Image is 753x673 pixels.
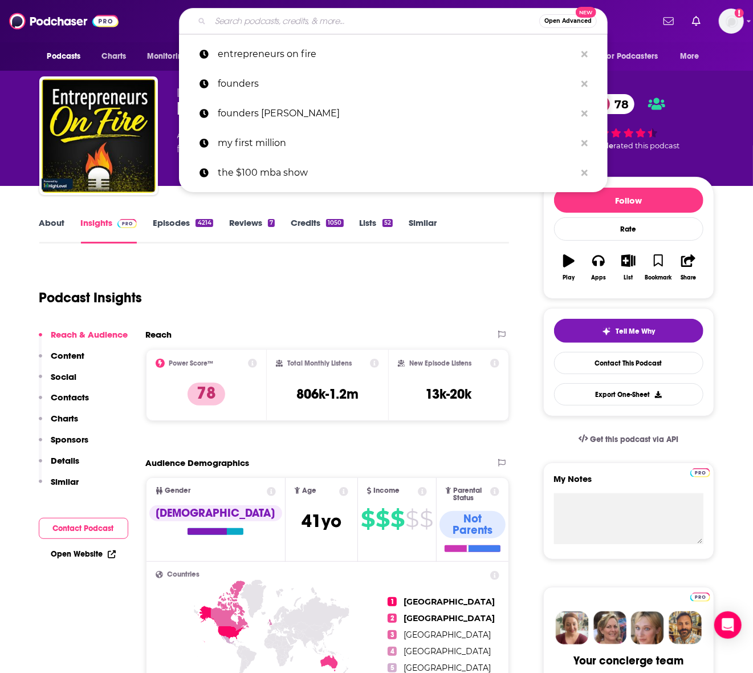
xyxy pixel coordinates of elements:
[439,511,506,538] div: Not Parents
[690,593,710,602] img: Podchaser Pro
[681,274,696,281] div: Share
[672,46,714,67] button: open menu
[169,359,214,367] h2: Power Score™
[102,48,127,64] span: Charts
[153,217,213,244] a: Episodes4214
[591,274,606,281] div: Apps
[39,46,96,67] button: open menu
[51,476,79,487] p: Similar
[376,510,389,528] span: $
[51,392,89,403] p: Contacts
[9,10,119,32] img: Podchaser - Follow, Share and Rate Podcasts
[735,9,744,18] svg: Add a profile image
[39,455,80,476] button: Details
[388,647,397,656] span: 4
[39,413,79,434] button: Charts
[602,327,611,336] img: tell me why sparkle
[179,99,608,128] a: founders [PERSON_NAME]
[644,247,673,288] button: Bookmark
[302,510,341,532] span: 41 yo
[563,274,575,281] div: Play
[51,549,116,559] a: Open Website
[39,434,89,455] button: Sponsors
[296,386,359,403] h3: 806k-1.2m
[39,371,77,392] button: Social
[613,141,679,150] span: rated this podcast
[165,487,191,494] span: Gender
[388,614,397,623] span: 2
[177,87,306,98] span: [PERSON_NAME] of EOFire
[613,247,643,288] button: List
[361,510,375,528] span: $
[326,219,343,227] div: 1050
[539,14,597,28] button: Open AdvancedNew
[179,158,608,188] a: the $100 mba show
[390,510,404,528] span: $
[177,129,405,156] div: A daily podcast
[179,39,608,69] a: entrepreneurs on fire
[556,611,589,644] img: Sydney Profile
[404,663,491,673] span: [GEOGRAPHIC_DATA]
[631,611,664,644] img: Jules Profile
[42,79,156,193] img: Entrepreneurs on Fire
[47,48,81,64] span: Podcasts
[573,654,683,668] div: Your concierge team
[39,350,85,371] button: Content
[149,505,282,521] div: [DEMOGRAPHIC_DATA]
[117,219,137,228] img: Podchaser Pro
[554,217,703,241] div: Rate
[719,9,744,34] button: Show profile menu
[719,9,744,34] span: Logged in as Goodboy8
[51,455,80,466] p: Details
[645,274,671,281] div: Bookmark
[690,591,710,602] a: Pro website
[51,371,77,382] p: Social
[139,46,202,67] button: open menu
[680,48,699,64] span: More
[388,630,397,639] span: 3
[554,473,703,493] label: My Notes
[168,571,200,578] span: Countries
[690,468,710,477] img: Podchaser Pro
[590,435,678,444] span: Get this podcast via API
[95,46,133,67] a: Charts
[382,219,393,227] div: 52
[39,289,143,306] h1: Podcast Insights
[179,8,608,34] div: Search podcasts, credits, & more...
[374,487,400,494] span: Income
[404,613,495,623] span: [GEOGRAPHIC_DATA]
[177,143,405,156] span: featuring
[287,359,352,367] h2: Total Monthly Listens
[593,611,626,644] img: Barbara Profile
[603,94,634,114] span: 78
[51,434,89,445] p: Sponsors
[388,663,397,672] span: 5
[404,630,491,640] span: [GEOGRAPHIC_DATA]
[39,217,65,244] a: About
[81,217,137,244] a: InsightsPodchaser Pro
[690,467,710,477] a: Pro website
[405,510,418,528] span: $
[409,359,472,367] h2: New Episode Listens
[51,350,85,361] p: Content
[604,48,658,64] span: For Podcasters
[596,46,675,67] button: open menu
[404,597,495,607] span: [GEOGRAPHIC_DATA]
[268,219,275,227] div: 7
[291,217,343,244] a: Credits1050
[673,247,703,288] button: Share
[51,329,128,340] p: Reach & Audience
[420,510,433,528] span: $
[669,611,702,644] img: Jon Profile
[210,12,539,30] input: Search podcasts, credits, & more...
[544,18,592,24] span: Open Advanced
[218,158,576,188] p: the $100 mba show
[229,217,275,244] a: Reviews7
[146,457,250,468] h2: Audience Demographics
[714,611,742,639] div: Open Intercom Messenger
[179,69,608,99] a: founders
[554,383,703,406] button: Export One-Sheet
[39,518,128,539] button: Contact Podcast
